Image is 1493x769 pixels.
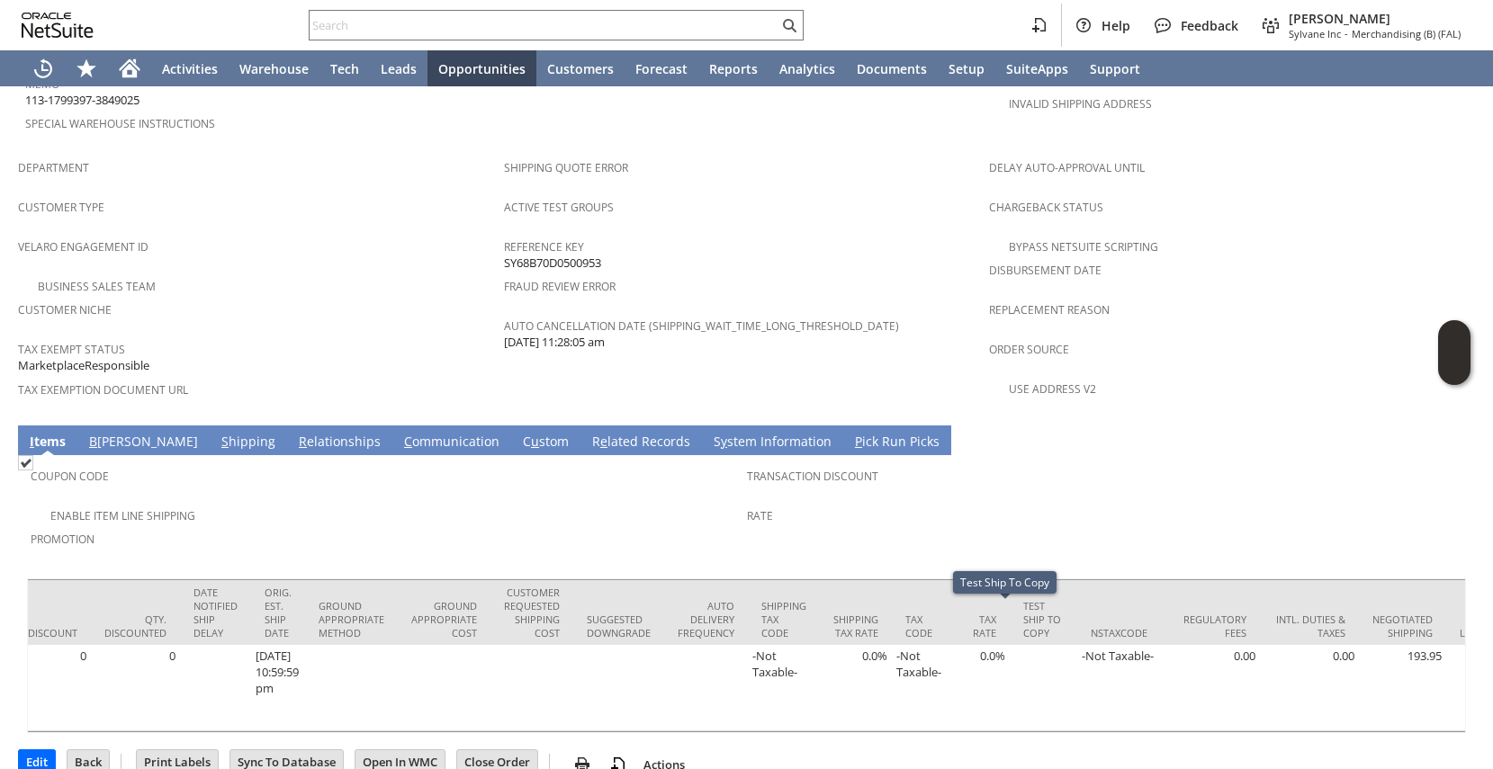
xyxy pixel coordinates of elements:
a: Documents [846,50,938,86]
span: e [600,433,607,450]
a: Support [1079,50,1151,86]
span: y [721,433,727,450]
svg: Recent Records [32,58,54,79]
span: Warehouse [239,60,309,77]
a: Velaro Engagement ID [18,239,148,255]
a: Use Address V2 [1009,381,1096,397]
a: Rate [747,508,773,523]
a: Customer Type [18,200,104,215]
td: 0 [91,645,180,731]
span: - [1345,27,1348,40]
span: Activities [162,60,218,77]
div: Date Notified Ship Delay [193,586,238,639]
div: Qty. Discounted [104,613,166,639]
a: Opportunities [427,50,536,86]
a: Delay Auto-Approval Until [989,160,1145,175]
td: 0.00 [1260,645,1359,731]
span: MarketplaceResponsible [18,357,149,374]
div: NSTaxCode [1091,626,1147,639]
svg: Home [119,58,140,79]
span: [DATE] 11:28:05 am [504,334,605,351]
a: Setup [938,50,995,86]
a: Items [25,433,70,452]
span: SuiteApps [1006,60,1068,77]
span: Customers [547,60,614,77]
a: Customers [536,50,625,86]
a: Leads [370,50,427,86]
a: Tech [319,50,370,86]
a: Auto Cancellation Date (shipping_wait_time_long_threshold_date) [504,318,899,334]
div: Test Ship To Copy [960,575,1049,590]
span: R [299,433,307,450]
a: Forecast [625,50,698,86]
div: Orig. Est. Ship Date [265,586,292,639]
span: C [404,433,412,450]
td: -Not Taxable- [748,645,820,731]
div: Negotiated Shipping [1372,613,1433,639]
div: Discount [28,626,77,639]
span: Leads [381,60,417,77]
iframe: Click here to launch Oracle Guided Learning Help Panel [1438,320,1471,385]
a: Chargeback Status [989,200,1103,215]
div: Auto Delivery Frequency [678,599,734,639]
span: 113-1799397-3849025 [25,92,139,109]
div: Shipping Tax Rate [833,613,878,639]
span: I [30,433,34,450]
a: Shipping [217,433,280,452]
a: Promotion [31,532,94,547]
span: Merchandising (B) (FAL) [1352,27,1461,40]
a: Enable Item Line Shipping [50,508,195,523]
span: S [221,433,229,450]
a: Custom [518,433,573,452]
a: Warehouse [229,50,319,86]
a: Fraud Review Error [504,279,616,294]
div: Shipping Tax Code [761,599,806,639]
div: Suggested Downgrade [587,613,651,639]
span: Forecast [635,60,688,77]
img: Checked [18,455,33,470]
a: Active Test Groups [504,200,614,215]
svg: logo [22,13,94,38]
a: Reference Key [504,239,584,255]
a: B[PERSON_NAME] [85,433,202,452]
span: Support [1090,60,1140,77]
span: u [531,433,539,450]
a: Shipping Quote Error [504,160,628,175]
div: Customer Requested Shipping Cost [504,586,560,639]
a: Unrolled view on [1443,429,1464,451]
div: Ground Appropriate Cost [411,599,477,639]
a: Relationships [294,433,385,452]
div: Tax Rate [973,613,996,639]
a: SuiteApps [995,50,1079,86]
div: Regulatory Fees [1174,613,1246,639]
a: Related Records [588,433,695,452]
a: Tax Exemption Document URL [18,382,188,398]
td: -Not Taxable- [1077,645,1161,731]
td: 193.95 [1359,645,1446,731]
span: P [855,433,862,450]
a: Tax Exempt Status [18,342,125,357]
a: Replacement reason [989,302,1110,317]
a: Activities [151,50,229,86]
span: Opportunities [438,60,526,77]
a: Coupon Code [31,469,109,484]
span: B [89,433,97,450]
svg: Shortcuts [76,58,97,79]
a: Customer Niche [18,302,112,317]
svg: Search [778,14,800,36]
div: Tax Code [905,613,946,639]
div: Shortcuts [65,50,108,86]
span: Sylvane Inc [1289,27,1341,40]
span: Setup [949,60,985,77]
span: Feedback [1181,17,1238,34]
a: Business Sales Team [38,279,156,294]
span: Analytics [779,60,835,77]
div: SO Line [1460,613,1480,639]
span: Reports [709,60,758,77]
a: Transaction Discount [747,469,878,484]
td: 0.0% [959,645,1010,731]
td: -Not Taxable- [892,645,959,731]
a: Disbursement Date [989,263,1102,278]
a: Bypass NetSuite Scripting [1009,239,1158,255]
td: 0.00 [1161,645,1260,731]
